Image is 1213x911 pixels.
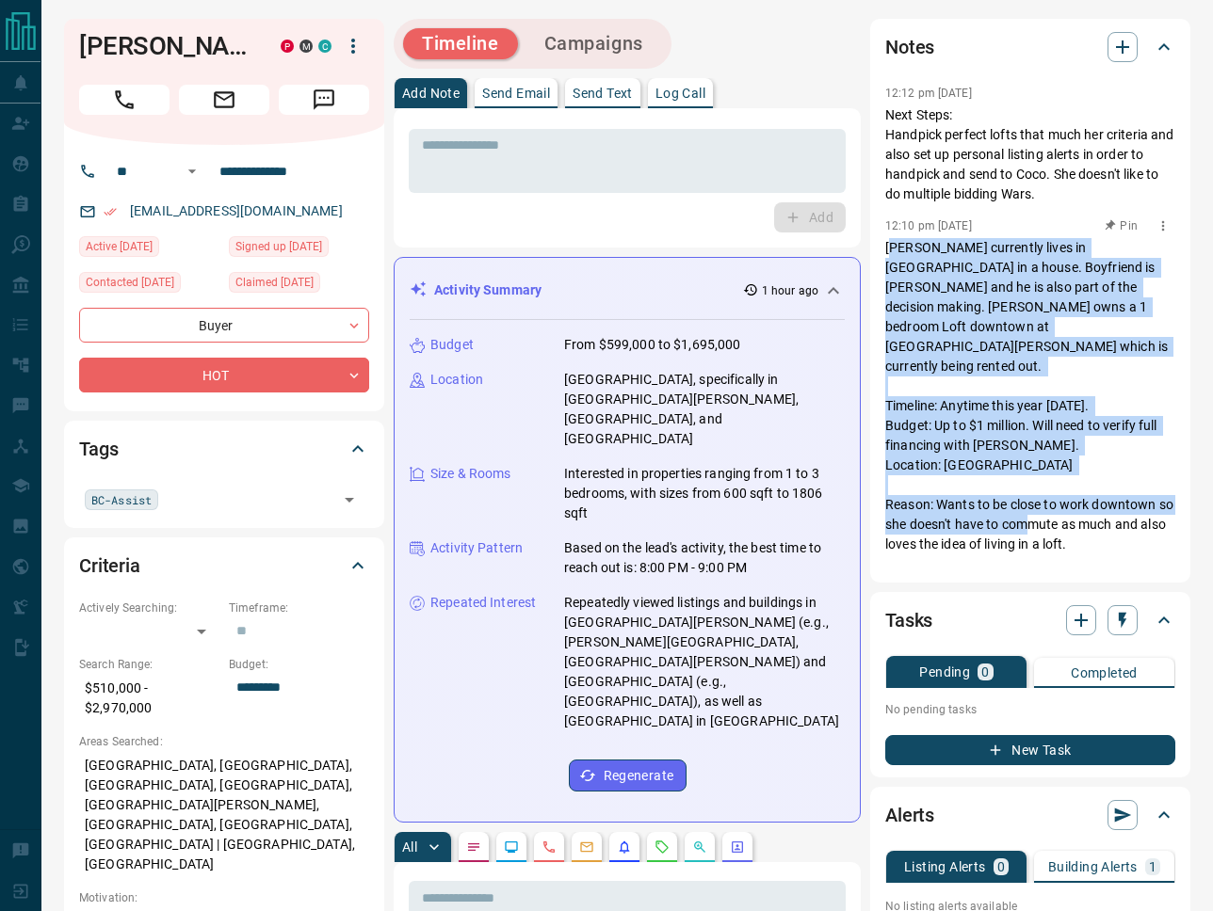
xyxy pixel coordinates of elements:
[79,31,252,61] h1: [PERSON_NAME]
[579,839,594,855] svg: Emails
[79,733,369,750] p: Areas Searched:
[79,85,170,115] span: Call
[430,335,474,355] p: Budget
[79,750,369,880] p: [GEOGRAPHIC_DATA], [GEOGRAPHIC_DATA], [GEOGRAPHIC_DATA], [GEOGRAPHIC_DATA], [GEOGRAPHIC_DATA][PER...
[336,487,363,513] button: Open
[904,860,986,873] p: Listing Alerts
[179,85,269,115] span: Email
[997,860,1005,873] p: 0
[434,280,542,300] p: Activity Summary
[79,308,369,343] div: Buyer
[229,656,369,673] p: Budget:
[279,85,369,115] span: Message
[617,839,632,855] svg: Listing Alerts
[235,237,322,256] span: Signed up [DATE]
[885,238,1175,791] p: [PERSON_NAME] currently lives in [GEOGRAPHIC_DATA] in a house. Boyfriend is [PERSON_NAME] and he ...
[79,599,219,616] p: Actively Searching:
[885,792,1175,838] div: Alerts
[573,87,633,100] p: Send Text
[762,282,818,299] p: 1 hour ago
[564,335,741,355] p: From $599,000 to $1,695,000
[692,839,707,855] svg: Opportunities
[430,538,523,558] p: Activity Pattern
[91,490,152,509] span: BC-Assist
[1149,860,1156,873] p: 1
[569,759,687,791] button: Regenerate
[885,605,932,635] h2: Tasks
[79,543,369,588] div: Criteria
[104,205,117,218] svg: Email Verified
[885,800,934,830] h2: Alerts
[1094,217,1149,234] button: Pin
[981,665,989,679] p: 0
[430,593,536,613] p: Repeated Interest
[885,695,1175,724] p: No pending tasks
[885,87,972,100] p: 12:12 pm [DATE]
[229,272,369,298] div: Wed Feb 14 2024
[730,839,745,855] svg: Agent Actions
[79,551,140,581] h2: Criteria
[564,593,845,731] p: Repeatedly viewed listings and buildings in [GEOGRAPHIC_DATA][PERSON_NAME] (e.g., [PERSON_NAME][G...
[410,273,845,308] div: Activity Summary1 hour ago
[655,87,705,100] p: Log Call
[79,434,118,464] h2: Tags
[318,40,332,53] div: condos.ca
[885,105,1175,204] p: Next Steps: Handpick perfect lofts that much her criteria and also set up personal listing alerts...
[885,735,1175,765] button: New Task
[655,839,670,855] svg: Requests
[1048,860,1138,873] p: Building Alerts
[86,237,153,256] span: Active [DATE]
[542,839,557,855] svg: Calls
[181,160,203,183] button: Open
[79,656,219,673] p: Search Range:
[299,40,313,53] div: mrloft.ca
[235,273,314,292] span: Claimed [DATE]
[403,28,518,59] button: Timeline
[482,87,550,100] p: Send Email
[564,370,845,449] p: [GEOGRAPHIC_DATA], specifically in [GEOGRAPHIC_DATA][PERSON_NAME], [GEOGRAPHIC_DATA], and [GEOGRA...
[564,538,845,578] p: Based on the lead's activity, the best time to reach out is: 8:00 PM - 9:00 PM
[919,665,970,679] p: Pending
[1071,666,1138,679] p: Completed
[402,87,460,100] p: Add Note
[79,426,369,471] div: Tags
[79,889,369,906] p: Motivation:
[130,203,343,218] a: [EMAIL_ADDRESS][DOMAIN_NAME]
[86,273,174,292] span: Contacted [DATE]
[402,840,417,854] p: All
[526,28,662,59] button: Campaigns
[79,272,219,298] div: Fri Feb 24 2023
[430,464,511,484] p: Size & Rooms
[229,236,369,263] div: Sun Oct 16 2016
[79,236,219,263] div: Thu Aug 14 2025
[430,370,483,390] p: Location
[229,599,369,616] p: Timeframe:
[79,673,219,724] p: $510,000 - $2,970,000
[885,598,1175,643] div: Tasks
[885,24,1175,70] div: Notes
[281,40,294,53] div: property.ca
[885,32,934,62] h2: Notes
[885,219,972,232] p: 12:10 pm [DATE]
[466,839,481,855] svg: Notes
[79,358,369,392] div: HOT
[504,839,519,855] svg: Lead Browsing Activity
[564,464,845,523] p: Interested in properties ranging from 1 to 3 bedrooms, with sizes from 600 sqft to 1806 sqft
